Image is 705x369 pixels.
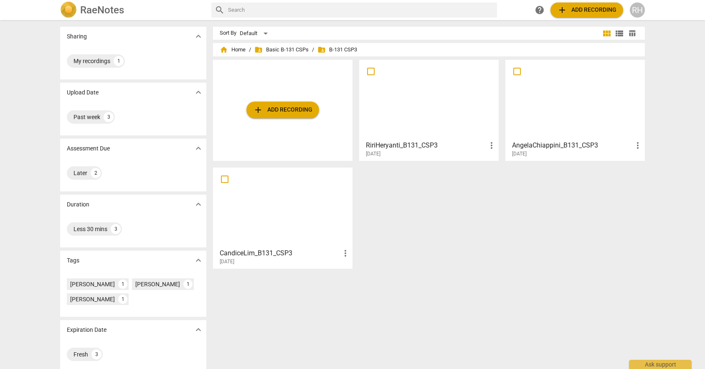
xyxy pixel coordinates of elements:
[111,224,121,234] div: 3
[67,200,89,209] p: Duration
[240,27,271,40] div: Default
[630,3,645,18] button: RH
[74,225,107,233] div: Less 30 mins
[220,258,234,265] span: [DATE]
[366,140,487,150] h3: RiriHeryanti_B131_CSP3
[80,4,124,16] h2: RaeNotes
[193,199,203,209] span: expand_more
[70,280,115,288] div: [PERSON_NAME]
[118,295,127,304] div: 1
[629,360,692,369] div: Ask support
[246,102,319,118] button: Upload
[532,3,547,18] a: Help
[512,140,633,150] h3: AngelaChiappini_B131_CSP3
[362,63,496,157] a: RiriHeryanti_B131_CSP3[DATE]
[67,88,99,97] p: Upload Date
[74,169,87,177] div: Later
[118,280,127,289] div: 1
[254,46,263,54] span: folder_shared
[317,46,357,54] span: B-131 CSP3
[628,29,636,37] span: table_chart
[192,142,205,155] button: Show more
[74,113,100,121] div: Past week
[557,5,567,15] span: add
[216,171,350,265] a: CandiceLim_B131_CSP3[DATE]
[74,57,110,65] div: My recordings
[614,28,624,38] span: view_list
[192,254,205,267] button: Show more
[193,143,203,153] span: expand_more
[193,87,203,97] span: expand_more
[487,140,497,150] span: more_vert
[67,144,110,153] p: Assessment Due
[228,3,494,17] input: Search
[67,326,107,334] p: Expiration Date
[253,105,312,115] span: Add recording
[512,150,527,158] span: [DATE]
[220,30,236,36] div: Sort By
[633,140,643,150] span: more_vert
[192,86,205,99] button: Show more
[557,5,616,15] span: Add recording
[312,47,314,53] span: /
[114,56,124,66] div: 1
[193,31,203,41] span: expand_more
[249,47,251,53] span: /
[366,150,380,158] span: [DATE]
[535,5,545,15] span: help
[67,32,87,41] p: Sharing
[602,28,612,38] span: view_module
[67,256,79,265] p: Tags
[193,255,203,265] span: expand_more
[613,27,626,40] button: List view
[220,46,228,54] span: home
[192,323,205,336] button: Show more
[74,350,88,359] div: Fresh
[253,105,263,115] span: add
[60,2,77,18] img: Logo
[192,30,205,43] button: Show more
[215,5,225,15] span: search
[508,63,642,157] a: AngelaChiappini_B131_CSP3[DATE]
[104,112,114,122] div: 3
[60,2,205,18] a: LogoRaeNotes
[192,198,205,211] button: Show more
[340,248,350,258] span: more_vert
[70,295,115,303] div: [PERSON_NAME]
[220,46,246,54] span: Home
[550,3,623,18] button: Upload
[626,27,638,40] button: Table view
[601,27,613,40] button: Tile view
[220,248,340,258] h3: CandiceLim_B131_CSP3
[91,168,101,178] div: 2
[91,349,101,359] div: 3
[193,325,203,335] span: expand_more
[135,280,180,288] div: [PERSON_NAME]
[317,46,326,54] span: folder_shared
[183,280,193,289] div: 1
[254,46,309,54] span: Basic B-131 CSPs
